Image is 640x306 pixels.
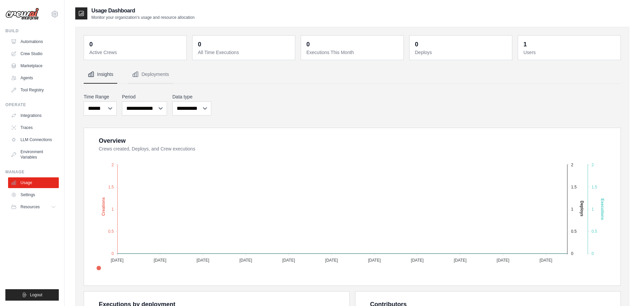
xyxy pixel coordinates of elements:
[84,65,621,84] nav: Tabs
[571,229,577,234] tspan: 0.5
[571,185,577,189] tspan: 1.5
[8,36,59,47] a: Automations
[111,258,124,263] tspan: [DATE]
[128,65,173,84] button: Deployments
[108,229,114,234] tspan: 0.5
[415,40,418,49] div: 0
[454,258,467,263] tspan: [DATE]
[571,251,573,256] tspan: 0
[198,40,201,49] div: 0
[89,40,93,49] div: 0
[91,7,195,15] h2: Usage Dashboard
[172,93,211,100] label: Data type
[8,146,59,163] a: Environment Variables
[571,163,573,167] tspan: 2
[571,207,573,212] tspan: 1
[89,49,182,56] dt: Active Crews
[592,163,594,167] tspan: 2
[84,93,117,100] label: Time Range
[8,48,59,59] a: Crew Studio
[20,204,40,210] span: Resources
[5,28,59,34] div: Build
[112,251,114,256] tspan: 0
[240,258,252,263] tspan: [DATE]
[99,145,612,152] dt: Crews created, Deploys, and Crew executions
[523,49,616,56] dt: Users
[580,201,584,216] text: Deploys
[8,60,59,71] a: Marketplace
[540,258,552,263] tspan: [DATE]
[282,258,295,263] tspan: [DATE]
[411,258,424,263] tspan: [DATE]
[8,189,59,200] a: Settings
[91,15,195,20] p: Monitor your organization's usage and resource allocation
[368,258,381,263] tspan: [DATE]
[5,102,59,107] div: Operate
[112,207,114,212] tspan: 1
[5,169,59,175] div: Manage
[198,49,291,56] dt: All Time Executions
[101,197,106,216] text: Creations
[8,85,59,95] a: Tool Registry
[306,40,310,49] div: 0
[497,258,509,263] tspan: [DATE]
[84,65,117,84] button: Insights
[99,136,126,145] div: Overview
[8,73,59,83] a: Agents
[154,258,166,263] tspan: [DATE]
[8,122,59,133] a: Traces
[122,93,167,100] label: Period
[8,177,59,188] a: Usage
[5,8,39,20] img: Logo
[8,110,59,121] a: Integrations
[325,258,338,263] tspan: [DATE]
[592,207,594,212] tspan: 1
[5,289,59,301] button: Logout
[112,163,114,167] tspan: 2
[8,202,59,212] button: Resources
[30,292,42,298] span: Logout
[108,185,114,189] tspan: 1.5
[592,229,597,234] tspan: 0.5
[592,185,597,189] tspan: 1.5
[592,251,594,256] tspan: 0
[600,199,605,220] text: Executions
[197,258,209,263] tspan: [DATE]
[8,134,59,145] a: LLM Connections
[415,49,508,56] dt: Deploys
[306,49,399,56] dt: Executions This Month
[523,40,527,49] div: 1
